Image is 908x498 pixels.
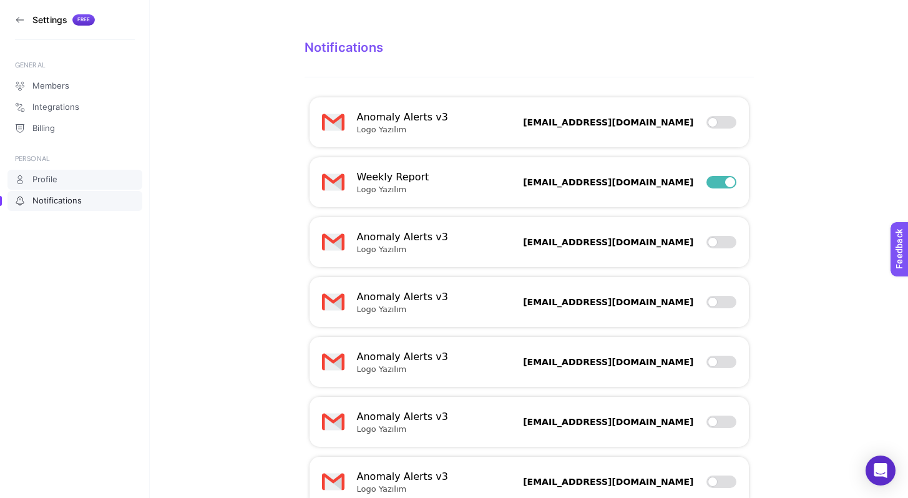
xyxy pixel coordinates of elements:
[357,245,448,255] p: Logo Yazılım
[357,110,448,125] h4: Anomaly Alerts v3
[32,175,57,185] span: Profile
[357,305,448,315] p: Logo Yazılım
[7,170,142,190] a: Profile
[523,296,693,308] h5: [EMAIL_ADDRESS][DOMAIN_NAME]
[32,124,55,134] span: Billing
[32,196,82,206] span: Notifications
[357,125,448,135] p: Logo Yazılım
[322,411,344,433] img: Notification
[7,97,142,117] a: Integrations
[357,170,429,185] h4: Weekly Report
[7,4,47,14] span: Feedback
[15,60,135,70] div: GENERAL
[322,351,344,373] img: Notification
[523,176,693,188] h5: [EMAIL_ADDRESS][DOMAIN_NAME]
[357,409,448,424] h4: Anomaly Alerts v3
[322,171,344,193] img: Notification
[32,81,69,91] span: Members
[7,76,142,96] a: Members
[866,456,896,486] div: Open Intercom Messenger
[322,471,344,493] img: Notification
[523,236,693,248] h5: [EMAIL_ADDRESS][DOMAIN_NAME]
[357,230,448,245] h4: Anomaly Alerts v3
[357,484,448,494] p: Logo Yazılım
[7,119,142,139] a: Billing
[357,469,448,484] h4: Anomaly Alerts v3
[523,356,693,368] h5: [EMAIL_ADDRESS][DOMAIN_NAME]
[322,111,344,134] img: Notification
[357,364,448,374] p: Logo Yazılım
[32,102,79,112] span: Integrations
[357,424,448,434] p: Logo Yazılım
[32,15,67,25] h3: Settings
[77,17,90,23] span: Free
[523,476,693,488] h5: [EMAIL_ADDRESS][DOMAIN_NAME]
[357,349,448,364] h4: Anomaly Alerts v3
[15,154,135,164] div: PERSONAL
[305,40,754,55] div: Notifications
[357,290,448,305] h4: Anomaly Alerts v3
[7,191,142,211] a: Notifications
[523,116,693,129] h5: [EMAIL_ADDRESS][DOMAIN_NAME]
[357,185,429,195] p: Logo Yazılım
[523,416,693,428] h5: [EMAIL_ADDRESS][DOMAIN_NAME]
[322,291,344,313] img: Notification
[322,231,344,253] img: Notification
